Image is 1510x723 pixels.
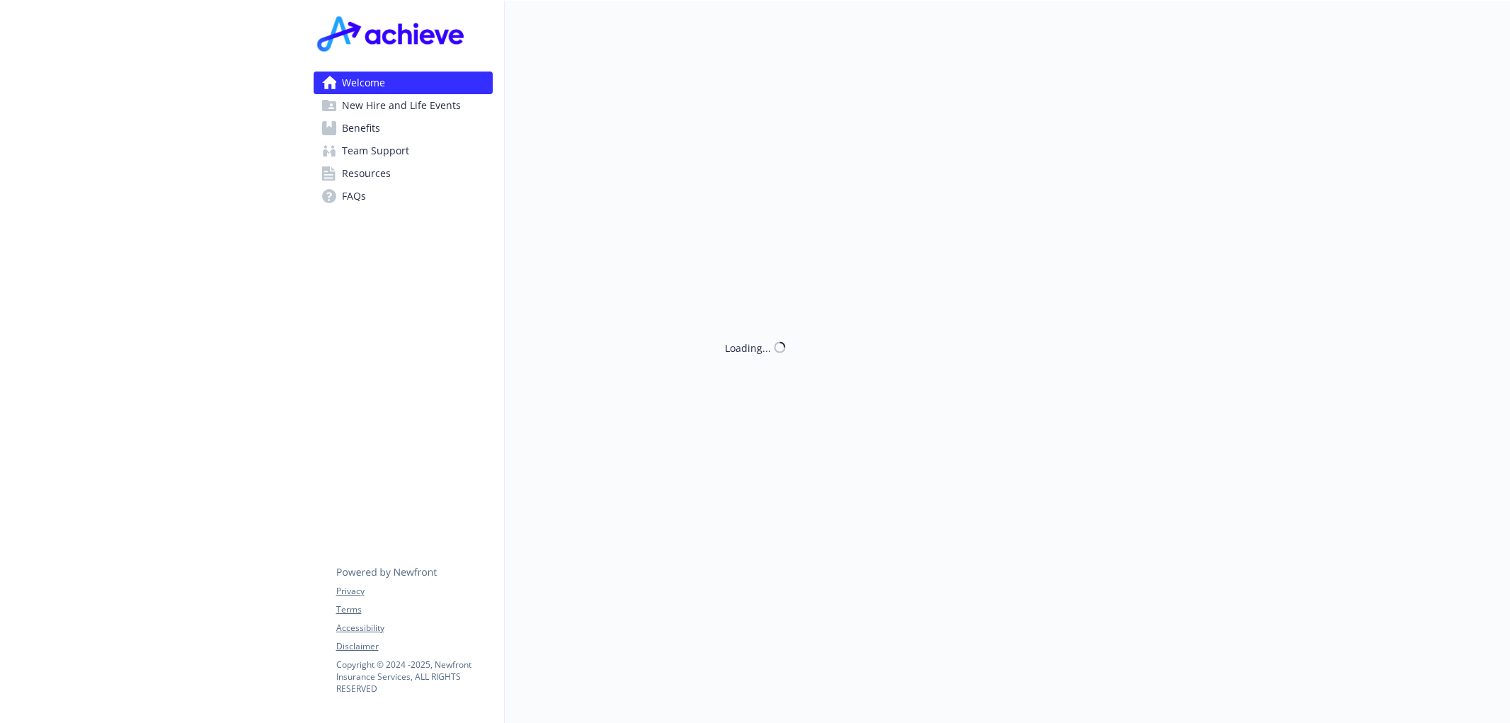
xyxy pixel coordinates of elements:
[336,659,492,695] p: Copyright © 2024 - 2025 , Newfront Insurance Services, ALL RIGHTS RESERVED
[314,162,493,185] a: Resources
[336,603,492,616] a: Terms
[342,72,385,94] span: Welcome
[336,622,492,634] a: Accessibility
[336,585,492,598] a: Privacy
[342,162,391,185] span: Resources
[314,72,493,94] a: Welcome
[342,117,380,140] span: Benefits
[314,117,493,140] a: Benefits
[342,140,409,162] span: Team Support
[314,185,493,207] a: FAQs
[725,340,771,355] div: Loading...
[342,185,366,207] span: FAQs
[342,94,461,117] span: New Hire and Life Events
[314,94,493,117] a: New Hire and Life Events
[336,640,492,653] a: Disclaimer
[314,140,493,162] a: Team Support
